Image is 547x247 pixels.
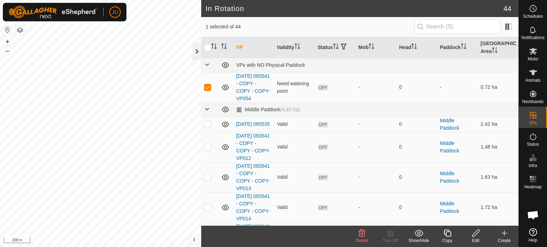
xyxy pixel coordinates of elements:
p-sorticon: Activate to sort [369,44,374,50]
p-sorticon: Activate to sort [221,44,227,50]
div: VPs with NO Physical Paddock [236,62,516,68]
span: OFF [318,85,328,91]
span: VPs [529,121,537,125]
div: Edit [462,237,490,244]
td: 1.72 ha [478,192,519,222]
a: Middle Paddock [440,201,459,214]
td: 1.63 ha [478,162,519,192]
div: - [358,84,393,91]
span: 1 selected of 44 [205,23,414,31]
p-sorticon: Activate to sort [411,44,417,50]
th: Validity [274,37,315,58]
img: Gallagher Logo [9,6,98,18]
td: 1.48 ha [478,132,519,162]
th: VP [233,37,274,58]
th: Head [396,37,437,58]
td: 0 [396,72,437,102]
a: [DATE] 083541 - COPY - COPY - COPY-VP013 [236,163,270,191]
span: i [193,237,195,243]
span: Help [528,238,537,242]
div: Middle Paddock [236,107,300,113]
div: Create [490,237,519,244]
a: [DATE] 083541 - COPY - COPY - COPY-VP014 [236,193,270,221]
div: - [358,120,393,128]
span: Animals [525,78,541,82]
a: [DATE] 085535 [236,121,270,127]
th: [GEOGRAPHIC_DATA] Area [478,37,519,58]
td: 0 [396,117,437,132]
div: - [358,173,393,181]
button: Map Layers [16,26,24,34]
td: Need watering point [274,72,315,102]
button: Reset Map [3,26,12,34]
a: Contact Us [108,238,129,244]
span: Status [527,142,539,146]
a: Help [519,225,547,245]
td: 0 [396,192,437,222]
td: Valid [274,117,315,132]
p-sorticon: Activate to sort [295,44,300,50]
a: Middle Paddock [440,171,459,184]
span: OFF [318,205,328,211]
div: Copy [433,237,462,244]
p-sorticon: Activate to sort [492,48,497,54]
h2: In Rotation [205,4,504,13]
td: Valid [274,192,315,222]
a: [DATE] 083541 - COPY - COPY - COPY-VP054 [236,73,270,101]
span: Neckbands [522,100,543,104]
span: 44 [504,3,511,14]
span: Heatmap [524,185,542,189]
button: + [3,37,12,46]
input: Search (S) [415,19,501,34]
td: 0.72 ha [478,72,519,102]
a: Middle Paddock [440,118,459,131]
td: 0 [396,162,437,192]
span: Schedules [523,14,543,18]
span: JU [112,9,118,16]
span: OFF [318,174,328,181]
td: 2.42 ha [478,117,519,132]
button: – [3,47,12,55]
td: Valid [274,162,315,192]
span: (4.43 ha) [280,107,300,112]
a: [DATE] 083541 - COPY - COPY - COPY-VP012 [236,133,270,161]
a: Middle Paddock [440,140,459,154]
div: Open chat [522,204,544,226]
span: Infra [528,163,537,168]
span: Notifications [521,36,545,40]
p-sorticon: Activate to sort [211,44,217,50]
th: Status [315,37,355,58]
th: Paddock [437,37,478,58]
td: 0 [396,132,437,162]
td: - [437,72,478,102]
p-sorticon: Activate to sort [333,44,339,50]
span: OFF [318,144,328,150]
th: Mob [355,37,396,58]
span: OFF [318,122,328,128]
span: Mobs [528,57,538,61]
span: Delete [356,238,368,243]
a: Privacy Policy [73,238,99,244]
div: Turn Off [376,237,405,244]
button: i [190,236,198,244]
div: - [358,204,393,211]
p-sorticon: Activate to sort [461,44,467,50]
div: Show/Hide [405,237,433,244]
td: Valid [274,132,315,162]
div: - [358,143,393,151]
